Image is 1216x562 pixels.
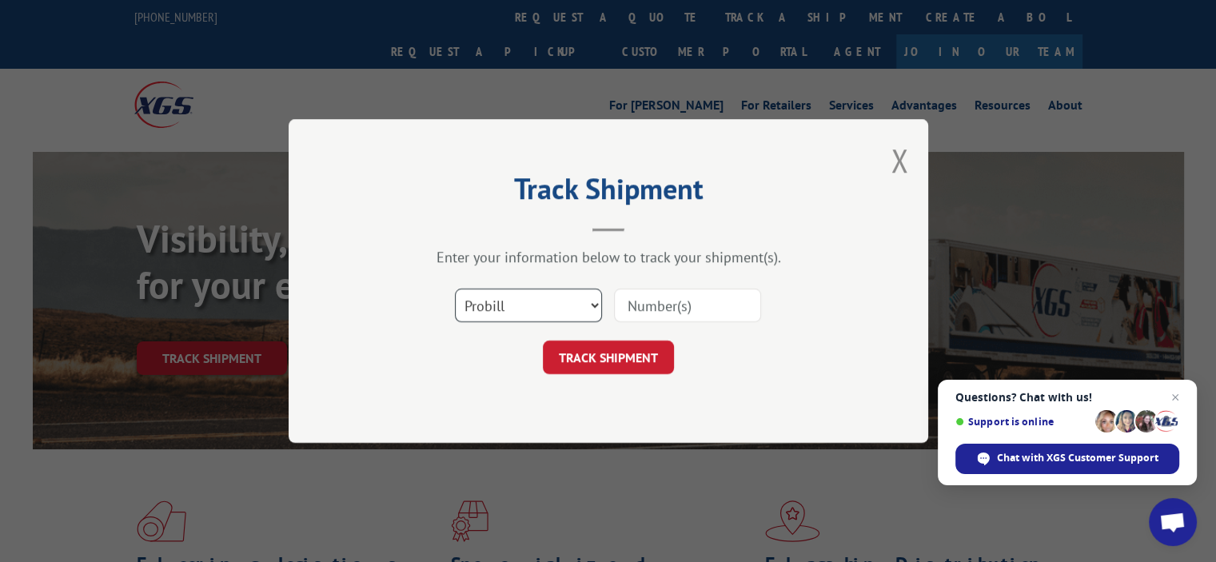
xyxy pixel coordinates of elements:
[997,451,1158,465] span: Chat with XGS Customer Support
[369,177,848,208] h2: Track Shipment
[543,341,674,374] button: TRACK SHIPMENT
[369,248,848,266] div: Enter your information below to track your shipment(s).
[955,391,1179,404] span: Questions? Chat with us!
[891,139,908,181] button: Close modal
[1166,388,1185,407] span: Close chat
[955,416,1090,428] span: Support is online
[1149,498,1197,546] div: Open chat
[955,444,1179,474] div: Chat with XGS Customer Support
[614,289,761,322] input: Number(s)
